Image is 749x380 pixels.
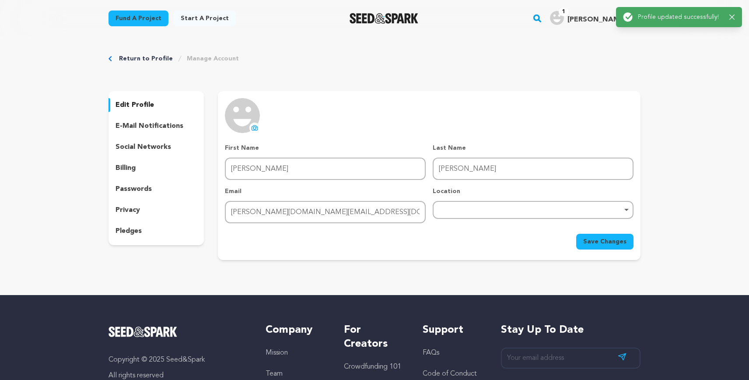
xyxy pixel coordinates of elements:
a: Manage Account [187,54,239,63]
img: Seed&Spark Logo Dark Mode [350,13,418,24]
div: Sara N.'s Profile [550,11,626,25]
a: Return to Profile [119,54,173,63]
p: First Name [225,144,426,152]
a: Fund a project [108,11,168,26]
span: [PERSON_NAME] [567,16,626,23]
a: Crowdfunding 101 [344,363,401,370]
a: Mission [266,349,288,356]
input: Your email address [501,348,640,369]
p: billing [115,163,136,173]
h5: Company [266,323,326,337]
button: e-mail notifications [108,119,204,133]
p: edit profile [115,100,154,110]
h5: Stay up to date [501,323,640,337]
span: 1 [559,7,569,16]
p: privacy [115,205,140,215]
button: privacy [108,203,204,217]
a: Code of Conduct [423,370,477,377]
span: Sara N.'s Profile [548,9,640,28]
p: e-mail notifications [115,121,183,131]
button: social networks [108,140,204,154]
button: edit profile [108,98,204,112]
p: pledges [115,226,142,236]
input: Email [225,201,426,223]
div: Breadcrumb [108,54,640,63]
img: Seed&Spark Logo [108,327,177,337]
p: social networks [115,142,171,152]
h5: For Creators [344,323,405,351]
p: Copyright © 2025 Seed&Spark [108,355,248,365]
button: Save Changes [576,234,633,250]
a: Sara N.'s Profile [548,9,640,25]
a: Seed&Spark Homepage [350,13,418,24]
button: billing [108,161,204,175]
a: FAQs [423,349,439,356]
p: Email [225,187,426,196]
input: Last Name [433,158,633,180]
a: Start a project [174,11,236,26]
span: Save Changes [583,237,626,246]
button: pledges [108,224,204,238]
a: Seed&Spark Homepage [108,327,248,337]
input: First Name [225,158,426,180]
p: Profile updated successfully! [638,13,722,21]
a: Team [266,370,283,377]
p: passwords [115,184,152,194]
p: Location [433,187,633,196]
button: passwords [108,182,204,196]
img: user.png [550,11,564,25]
h5: Support [423,323,483,337]
p: Last Name [433,144,633,152]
